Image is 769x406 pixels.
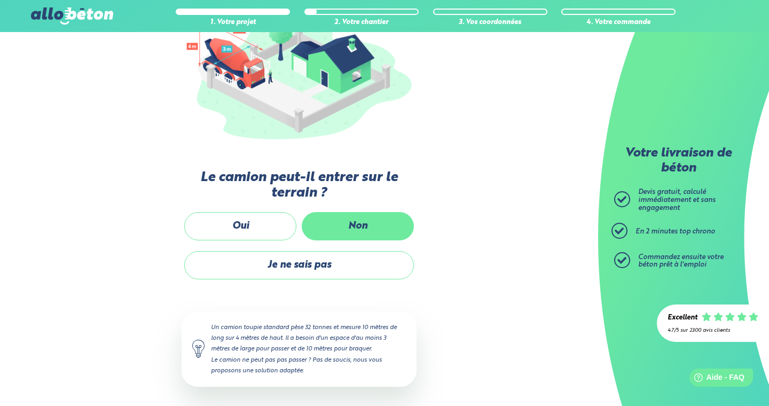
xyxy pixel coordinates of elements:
label: Le camion peut-il entrer sur le terrain ? [182,170,417,201]
div: 3. Vos coordonnées [433,19,547,27]
div: 1. Votre projet [176,19,290,27]
div: 4.7/5 sur 2300 avis clients [668,327,758,333]
label: Non [302,212,414,240]
span: Commandez ensuite votre béton prêt à l'emploi [638,254,724,269]
div: 2. Votre chantier [304,19,419,27]
img: allobéton [31,7,113,25]
span: Devis gratuit, calculé immédiatement et sans engagement [638,189,716,211]
div: Excellent [668,314,697,322]
label: Je ne sais pas [184,251,414,279]
label: Oui [184,212,296,240]
div: Un camion toupie standard pèse 32 tonnes et mesure 10 mètres de long sur 4 mètres de haut. Il a b... [182,311,417,387]
p: Votre livraison de béton [617,146,740,176]
iframe: Help widget launcher [674,364,757,394]
div: 4. Votre commande [561,19,676,27]
span: En 2 minutes top chrono [635,228,715,235]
